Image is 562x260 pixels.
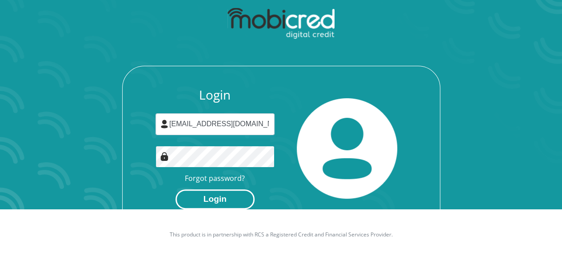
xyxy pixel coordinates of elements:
[155,113,275,135] input: Username
[160,120,169,128] img: user-icon image
[175,189,255,209] button: Login
[160,152,169,161] img: Image
[155,88,275,103] h3: Login
[35,231,528,239] p: This product is in partnership with RCS a Registered Credit and Financial Services Provider.
[185,173,245,183] a: Forgot password?
[227,8,335,39] img: mobicred logo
